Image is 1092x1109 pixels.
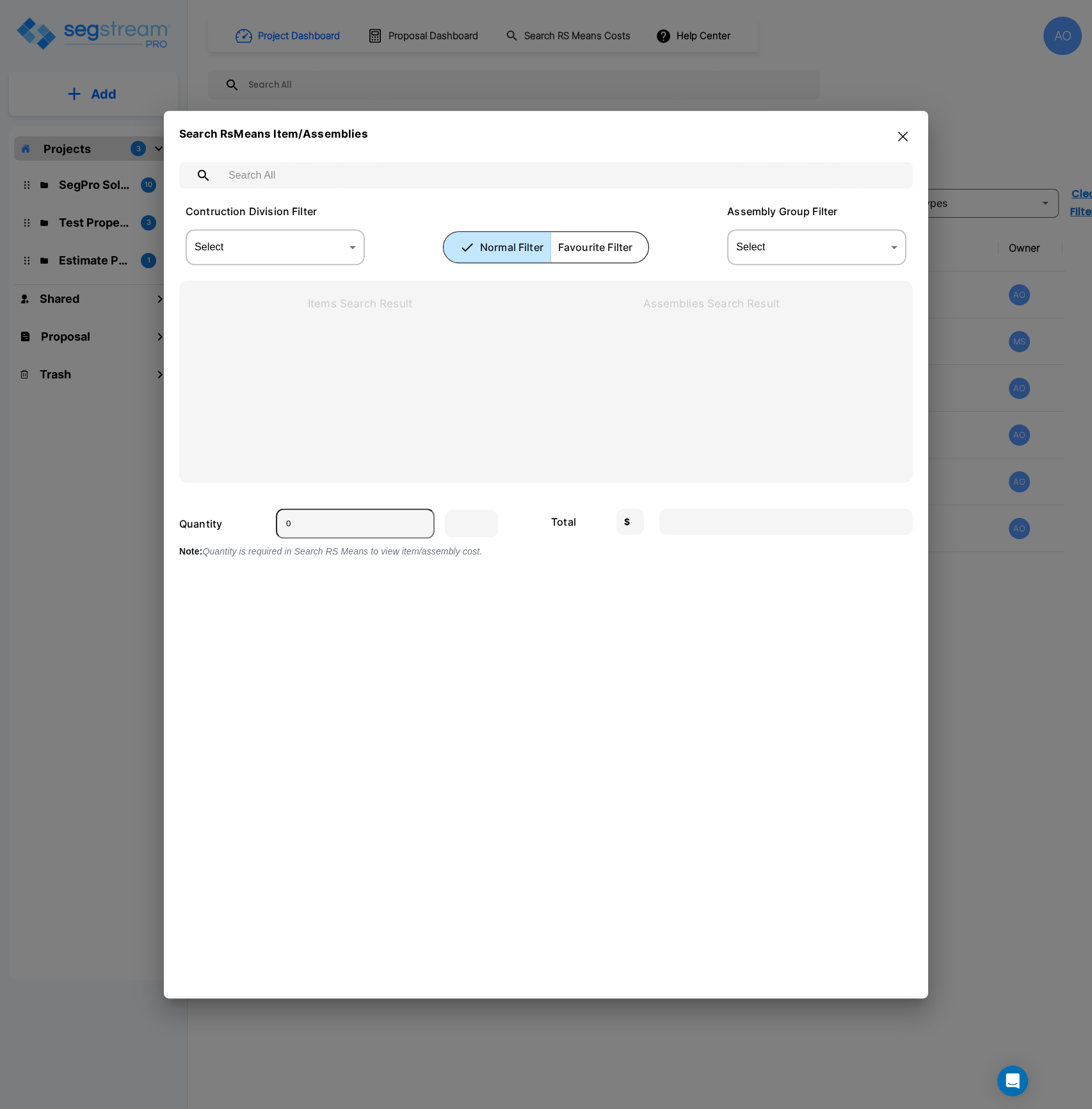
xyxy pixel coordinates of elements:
span: Note: [179,546,202,556]
p: Assembly Group Filter [727,204,906,219]
div: Select [727,229,906,265]
p: Normal Filter [480,239,543,255]
p: Quantity [179,516,222,531]
p: Contruction Division Filter [186,204,365,219]
p: Search RsMeans Item/Assemblies [179,126,368,147]
p: Total [551,514,576,530]
button: Favourite Filter [550,232,648,263]
p: Assemblies Search Result [643,296,780,312]
div: Open Intercom Messenger [997,1065,1028,1096]
input: Search All [220,158,898,193]
p: Quantity is required in Search RS Means to view item/assembly cost. [179,545,913,558]
button: Normal Filter [444,232,551,263]
p: Favourite Filter [558,239,632,255]
div: Platform [443,231,649,263]
p: Items Search Result [308,296,412,312]
div: Select [186,229,365,265]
